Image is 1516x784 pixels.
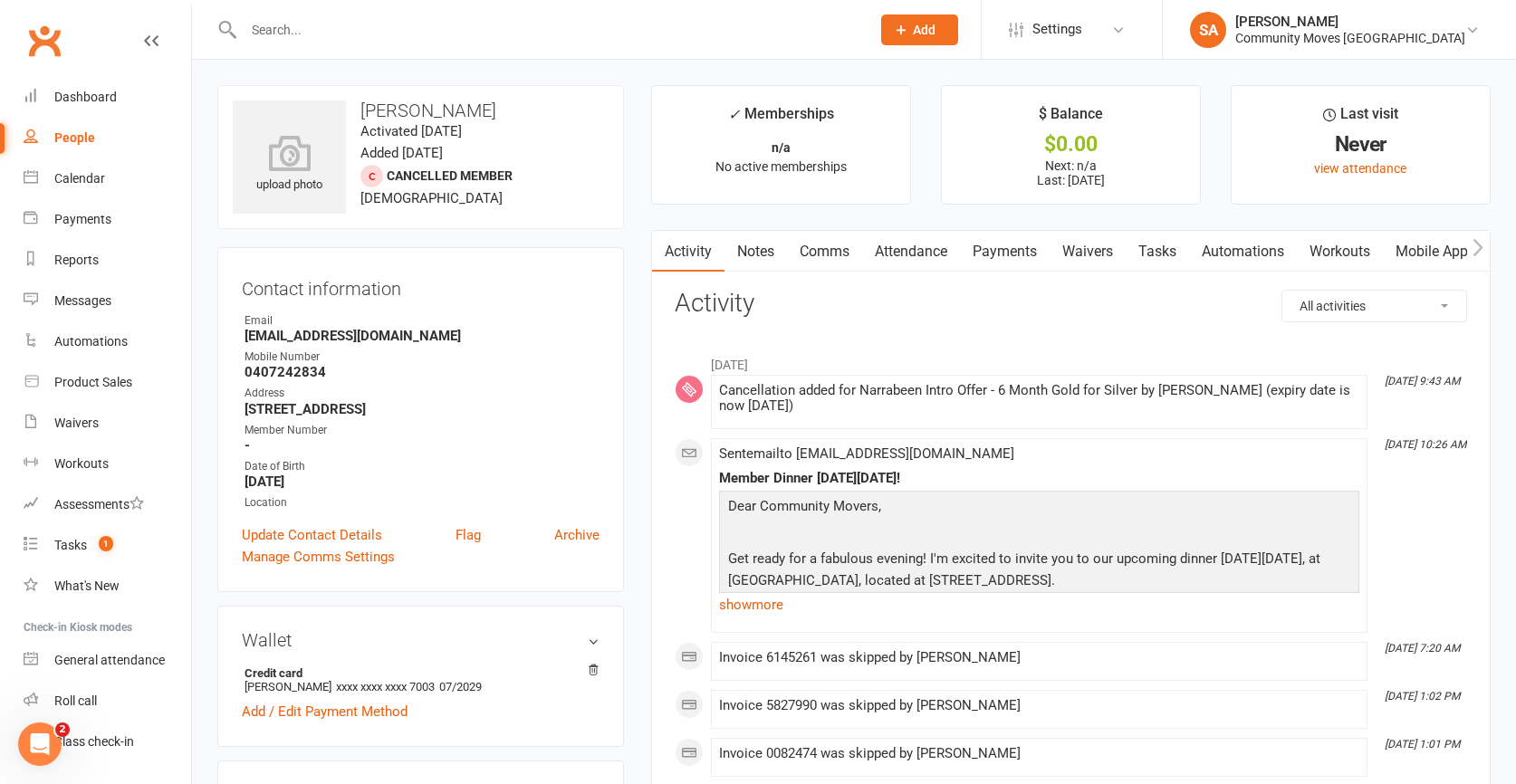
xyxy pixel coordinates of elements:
a: Comms [787,231,862,272]
a: Tasks [1126,231,1189,272]
div: [PERSON_NAME] [1235,14,1465,30]
strong: [DATE] [245,473,600,490]
i: [DATE] 1:01 PM [1385,738,1460,751]
div: SA [1190,12,1226,48]
a: show more [719,592,1359,617]
i: ✓ [728,106,740,123]
h3: Activity [675,290,1467,318]
div: Date of Birth [245,458,600,475]
span: Cancelled member [387,168,513,183]
i: [DATE] 7:20 AM [1385,642,1460,655]
a: Reports [24,240,191,281]
a: What's New [24,566,191,607]
strong: 0407242834 [245,364,600,380]
a: Workouts [24,444,191,484]
a: People [24,118,191,158]
a: Archive [554,524,600,546]
a: Attendance [862,231,960,272]
a: General attendance kiosk mode [24,640,191,681]
a: Clubworx [22,18,67,63]
div: Automations [54,334,128,349]
div: Mobile Number [245,349,600,366]
div: General attendance [54,653,165,667]
div: $0.00 [958,135,1184,154]
strong: [EMAIL_ADDRESS][DOMAIN_NAME] [245,328,600,344]
span: 1 [99,536,113,551]
a: Notes [724,231,787,272]
div: What's New [54,578,120,593]
div: Member Dinner [DATE][DATE]! [719,471,1359,486]
a: Roll call [24,681,191,722]
input: Search... [238,17,858,43]
div: Tasks [54,538,87,552]
p: Dear Community Movers, [724,495,1355,521]
a: Mobile App [1383,231,1481,272]
a: Automations [24,321,191,362]
strong: - [245,437,600,454]
i: [DATE] 1:02 PM [1385,690,1460,703]
div: Assessments [54,497,144,512]
div: Invoice 5827990 was skipped by [PERSON_NAME] [719,698,1359,713]
h3: [PERSON_NAME] [233,100,609,120]
a: Waivers [24,403,191,444]
span: [DEMOGRAPHIC_DATA] [360,190,503,206]
div: Address [245,385,600,402]
div: Email [245,312,600,330]
a: Update Contact Details [242,524,382,546]
span: 07/2029 [439,680,482,693]
div: Invoice 6145261 was skipped by [PERSON_NAME] [719,650,1359,665]
span: No active memberships [715,159,847,174]
time: Activated [DATE] [360,123,462,139]
div: Roll call [54,693,97,708]
div: Location [245,494,600,512]
div: Never [1248,135,1473,154]
h3: Contact information [242,272,600,299]
div: Payments [54,212,111,226]
strong: Credit card [245,666,590,680]
a: Workouts [1297,231,1383,272]
a: Manage Comms Settings [242,546,395,568]
div: Reports [54,253,99,267]
p: Get ready for a fabulous evening! I'm excited to invite you to our upcoming dinner [DATE][DATE], ... [724,548,1355,596]
div: Class check-in [54,734,134,749]
strong: [STREET_ADDRESS] [245,401,600,417]
div: $ Balance [1039,102,1103,135]
div: Invoice 0082474 was skipped by [PERSON_NAME] [719,746,1359,761]
a: Automations [1189,231,1297,272]
a: Waivers [1050,231,1126,272]
span: Sent email to [EMAIL_ADDRESS][DOMAIN_NAME] [719,445,1014,462]
span: Add [913,23,936,37]
li: [DATE] [675,346,1467,375]
a: Payments [960,231,1050,272]
div: Member Number [245,422,600,439]
span: 2 [55,722,70,737]
h3: Wallet [242,630,600,650]
iframe: Intercom live chat [18,722,62,766]
a: Flag [456,524,481,546]
a: Add / Edit Payment Method [242,701,408,722]
a: Dashboard [24,77,191,118]
time: Added [DATE] [360,145,443,161]
div: Messages [54,293,111,308]
a: Assessments [24,484,191,525]
i: [DATE] 10:26 AM [1385,438,1466,451]
div: Last visit [1323,102,1398,135]
a: Calendar [24,158,191,199]
a: Messages [24,281,191,321]
li: [PERSON_NAME] [242,664,600,696]
a: Class kiosk mode [24,722,191,762]
div: People [54,130,95,145]
div: Calendar [54,171,105,186]
a: Product Sales [24,362,191,403]
div: upload photo [233,135,346,195]
a: Activity [652,231,724,272]
div: Waivers [54,416,99,430]
div: Memberships [728,102,834,136]
p: Next: n/a Last: [DATE] [958,158,1184,187]
a: view attendance [1314,161,1406,176]
div: Community Moves [GEOGRAPHIC_DATA] [1235,30,1465,46]
span: Settings [1032,9,1082,50]
a: Tasks 1 [24,525,191,566]
div: Workouts [54,456,109,471]
span: xxxx xxxx xxxx 7003 [336,680,435,693]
